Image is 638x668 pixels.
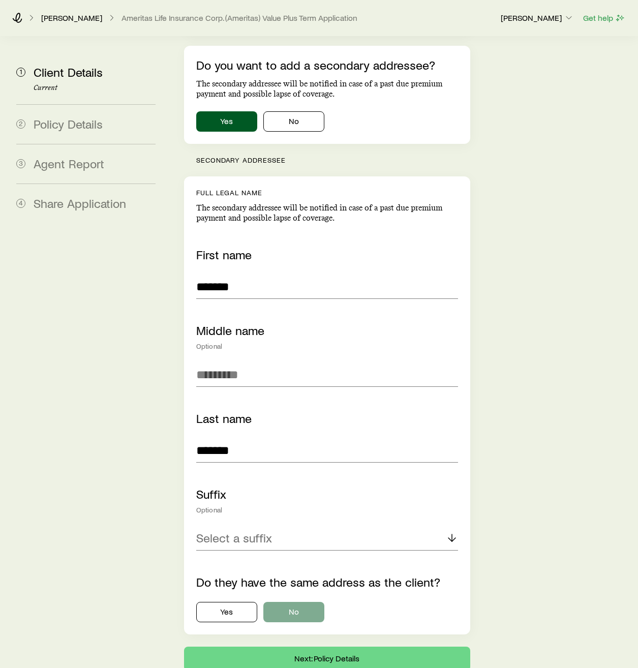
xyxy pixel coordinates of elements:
label: Suffix [196,487,226,501]
p: Select a suffix [196,531,272,545]
span: 4 [16,199,25,208]
label: Do they have the same address as the client? [196,574,440,589]
div: Optional [196,506,458,514]
span: Client Details [34,65,103,79]
label: First name [196,247,252,262]
button: No [263,602,324,622]
span: Agent Report [34,156,104,171]
p: The secondary addressee will be notified in case of a past due premium payment and possible lapse... [196,203,458,223]
div: Optional [196,342,458,350]
label: Middle name [196,323,264,338]
p: Current [34,84,156,92]
p: The secondary addressee will be notified in case of a past due premium payment and possible lapse... [196,79,458,99]
span: Share Application [34,196,126,210]
span: 1 [16,68,25,77]
button: [PERSON_NAME] [500,12,574,24]
span: 2 [16,119,25,129]
p: [PERSON_NAME] [501,13,574,23]
button: Ameritas Life Insurance Corp. (Ameritas) Value Plus Term Application [121,13,358,23]
button: Yes [196,111,257,132]
button: Yes [196,602,257,622]
button: Get help [583,12,626,24]
div: secondaryAddressee.address.isSameAsClient [196,602,458,622]
p: Full legal name [196,189,458,197]
span: 3 [16,159,25,168]
p: Secondary Addressee [196,156,458,164]
div: secondaryAddressee.hasSecondaryAddressee [196,111,458,132]
a: [PERSON_NAME] [41,13,103,23]
span: Policy Details [34,116,103,131]
label: Do you want to add a secondary addressee? [196,57,435,72]
label: Last name [196,411,252,426]
button: No [263,111,324,132]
